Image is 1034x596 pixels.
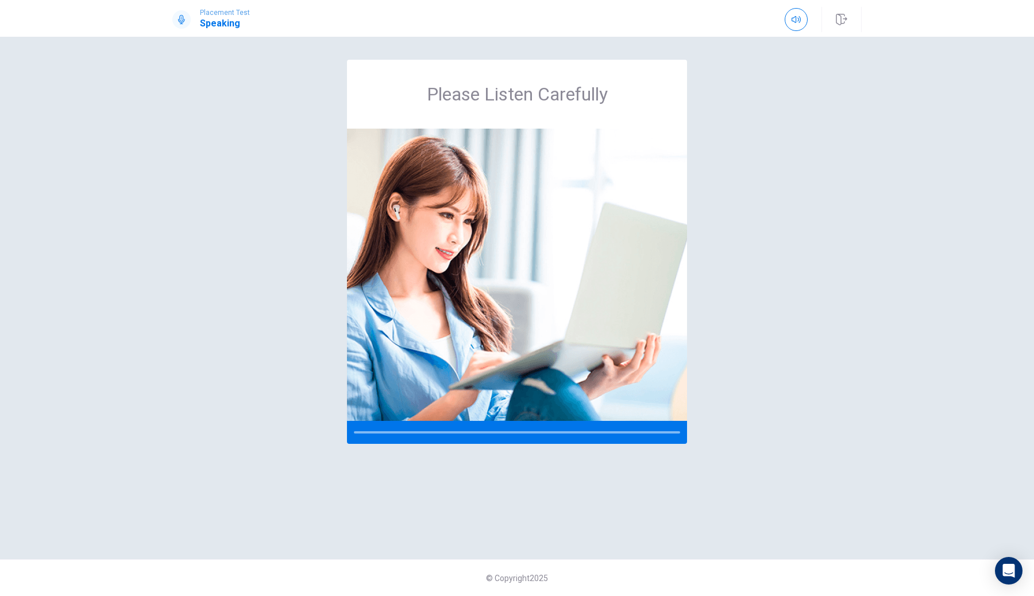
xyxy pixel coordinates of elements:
img: listen carefully [347,129,687,421]
span: © Copyright 2025 [486,574,548,583]
div: Open Intercom Messenger [995,557,1023,585]
span: Placement Test [200,9,250,17]
h1: Speaking [200,17,250,30]
span: Please Listen Carefully [427,83,608,106]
